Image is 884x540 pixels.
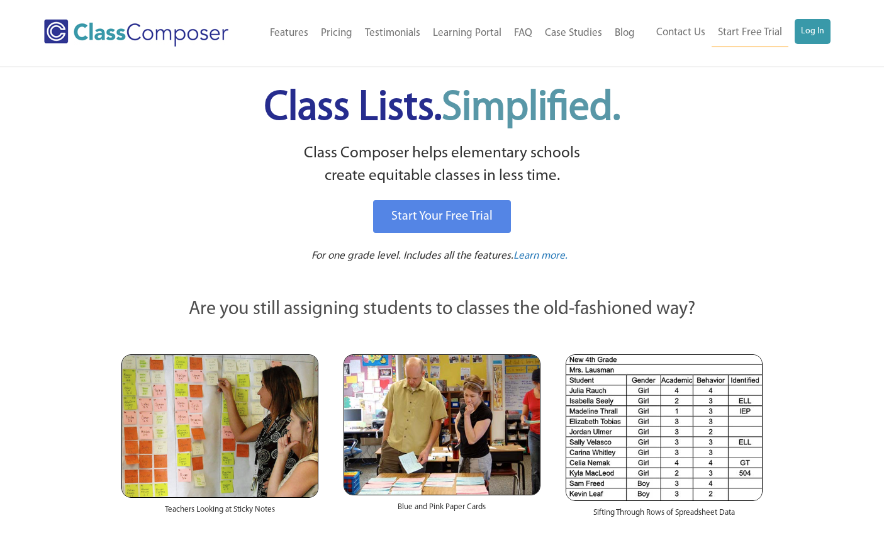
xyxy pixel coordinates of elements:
a: FAQ [508,20,539,47]
a: Learning Portal [427,20,508,47]
a: Learn more. [513,249,568,264]
span: Learn more. [513,250,568,261]
img: Teachers Looking at Sticky Notes [121,354,318,498]
a: Start Free Trial [712,19,788,47]
div: Teachers Looking at Sticky Notes [121,498,318,528]
div: Sifting Through Rows of Spreadsheet Data [566,501,763,531]
p: Are you still assigning students to classes the old-fashioned way? [121,296,763,323]
span: Start Your Free Trial [391,210,493,223]
nav: Header Menu [641,19,831,47]
div: Blue and Pink Paper Cards [344,495,540,526]
span: Simplified. [442,88,620,129]
span: Class Lists. [264,88,620,129]
a: Contact Us [650,19,712,47]
p: Class Composer helps elementary schools create equitable classes in less time. [120,142,765,188]
img: Spreadsheets [566,354,763,501]
a: Case Studies [539,20,608,47]
a: Start Your Free Trial [373,200,511,233]
a: Pricing [315,20,359,47]
a: Blog [608,20,641,47]
nav: Header Menu [252,20,641,47]
img: Blue and Pink Paper Cards [344,354,540,495]
a: Testimonials [359,20,427,47]
a: Log In [795,19,831,44]
span: For one grade level. Includes all the features. [311,250,513,261]
a: Features [264,20,315,47]
img: Class Composer [44,20,228,47]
